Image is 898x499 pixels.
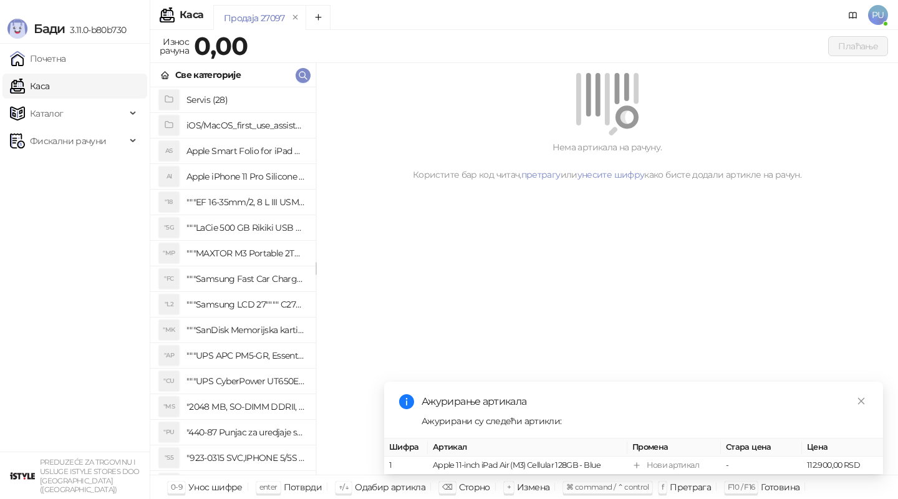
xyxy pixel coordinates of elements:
[10,46,66,71] a: Почетна
[188,479,243,495] div: Унос шифре
[159,346,179,366] div: "AP
[670,479,711,495] div: Претрага
[186,192,306,212] h4: """EF 16-35mm/2, 8 L III USM"""
[422,414,868,428] div: Ажурирани су следећи артикли:
[728,482,755,492] span: F10 / F16
[180,10,203,20] div: Каса
[662,482,664,492] span: f
[159,320,179,340] div: "MK
[566,482,649,492] span: ⌘ command / ⌃ control
[384,438,428,457] th: Шифра
[186,346,306,366] h4: """UPS APC PM5-GR, Essential Surge Arrest,5 utic_nica"""
[761,479,799,495] div: Готовина
[159,192,179,212] div: "18
[428,457,627,475] td: Apple 11-inch iPad Air (M3) Cellular 128GB - Blue
[721,438,802,457] th: Стара цена
[339,482,349,492] span: ↑/↓
[828,36,888,56] button: Плаћање
[843,5,863,25] a: Документација
[186,115,306,135] h4: iOS/MacOS_first_use_assistance (4)
[186,422,306,442] h4: "440-87 Punjac za uredjaje sa micro USB portom 4/1, Stand."
[159,141,179,161] div: AS
[521,169,561,180] a: претрагу
[854,394,868,408] a: Close
[159,422,179,442] div: "PU
[175,68,241,82] div: Све категорије
[30,101,64,126] span: Каталог
[647,459,699,472] div: Нови артикал
[194,31,248,61] strong: 0,00
[159,371,179,391] div: "CU
[507,482,511,492] span: +
[34,21,65,36] span: Бади
[186,320,306,340] h4: """SanDisk Memorijska kartica 256GB microSDXC sa SD adapterom SDSQXA1-256G-GN6MA - Extreme PLUS, ...
[428,438,627,457] th: Артикал
[40,458,140,494] small: PREDUZEĆE ZA TRGOVINU I USLUGE ISTYLE STORES DOO [GEOGRAPHIC_DATA] ([GEOGRAPHIC_DATA])
[186,371,306,391] h4: """UPS CyberPower UT650EG, 650VA/360W , line-int., s_uko, desktop"""
[287,12,304,23] button: remove
[159,243,179,263] div: "MP
[186,218,306,238] h4: """LaCie 500 GB Rikiki USB 3.0 / Ultra Compact & Resistant aluminum / USB 3.0 / 2.5"""""""
[30,128,106,153] span: Фискални рачуни
[517,479,549,495] div: Измена
[186,141,306,161] h4: Apple Smart Folio for iPad mini (A17 Pro) - Sage
[186,473,306,493] h4: "923-0448 SVC,IPHONE,TOURQUE DRIVER KIT .65KGF- CM Šrafciger "
[627,438,721,457] th: Промена
[159,269,179,289] div: "FC
[159,448,179,468] div: "S5
[186,269,306,289] h4: """Samsung Fast Car Charge Adapter, brzi auto punja_, boja crna"""
[802,457,883,475] td: 112.900,00 RSD
[721,457,802,475] td: -
[868,5,888,25] span: PU
[186,397,306,417] h4: "2048 MB, SO-DIMM DDRII, 667 MHz, Napajanje 1,8 0,1 V, Latencija CL5"
[159,294,179,314] div: "L2
[186,90,306,110] h4: Servis (28)
[186,448,306,468] h4: "923-0315 SVC,IPHONE 5/5S BATTERY REMOVAL TRAY Držač za iPhone sa kojim se otvara display
[10,74,49,99] a: Каса
[10,463,35,488] img: 64x64-companyLogo-77b92cf4-9946-4f36-9751-bf7bb5fd2c7d.png
[577,169,645,180] a: унесите шифру
[186,243,306,263] h4: """MAXTOR M3 Portable 2TB 2.5"""" crni eksterni hard disk HX-M201TCB/GM"""
[459,479,490,495] div: Сторно
[159,218,179,238] div: "5G
[159,473,179,493] div: "SD
[224,11,285,25] div: Продаја 27097
[384,457,428,475] td: 1
[331,140,883,182] div: Нема артикала на рачуну. Користите бар код читач, или како бисте додали артикле на рачун.
[306,5,331,30] button: Add tab
[284,479,322,495] div: Потврди
[150,87,316,475] div: grid
[171,482,182,492] span: 0-9
[159,397,179,417] div: "MS
[802,438,883,457] th: Цена
[422,394,868,409] div: Ажурирање артикала
[259,482,278,492] span: enter
[186,167,306,187] h4: Apple iPhone 11 Pro Silicone Case - Black
[65,24,126,36] span: 3.11.0-b80b730
[355,479,425,495] div: Одабир артикла
[399,394,414,409] span: info-circle
[157,34,191,59] div: Износ рачуна
[7,19,27,39] img: Logo
[442,482,452,492] span: ⌫
[857,397,866,405] span: close
[159,167,179,187] div: AI
[186,294,306,314] h4: """Samsung LCD 27"""" C27F390FHUXEN"""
